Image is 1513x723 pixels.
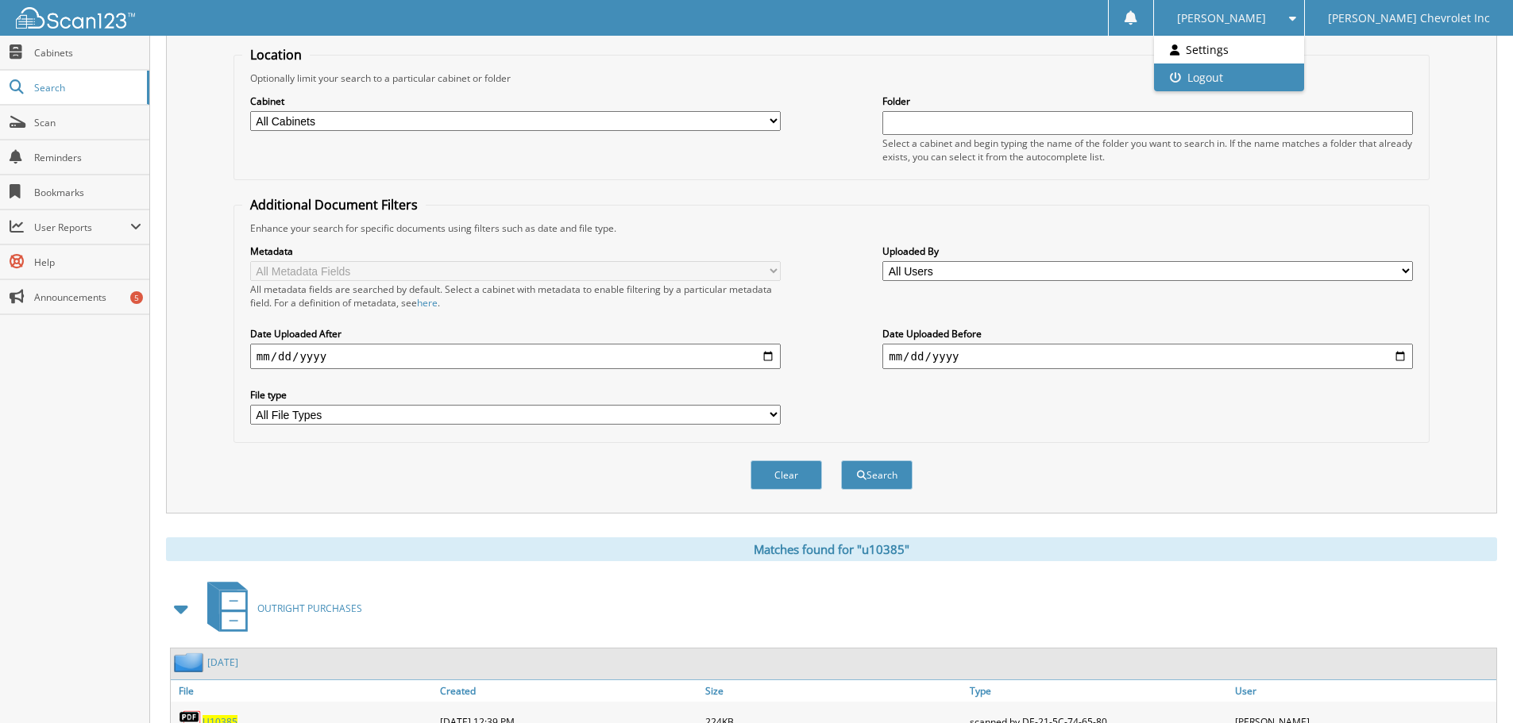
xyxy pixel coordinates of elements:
label: Date Uploaded Before [882,327,1413,340]
label: Uploaded By [882,244,1413,258]
input: end [882,344,1413,369]
a: Size [701,680,967,702]
button: Clear [751,460,822,490]
span: Cabinets [34,46,141,60]
a: [DATE] [207,656,238,669]
span: OUTRIGHT PURCHASES [257,602,362,615]
iframe: Chat Widget [1434,647,1513,723]
img: scan123-logo-white.svg [16,7,135,29]
a: OUTRIGHT PURCHASES [198,577,362,640]
div: Optionally limit your search to a particular cabinet or folder [242,71,1421,85]
span: Reminders [34,151,141,164]
legend: Location [242,46,310,63]
div: All metadata fields are searched by default. Select a cabinet with metadata to enable filtering b... [250,283,781,310]
a: User [1231,680,1496,702]
div: Matches found for "u10385" [166,537,1497,561]
input: start [250,344,781,369]
a: Logout [1154,63,1304,91]
div: Enhance your search for specific documents using filters such as date and file type. [242,221,1421,235]
button: Search [841,460,913,490]
span: Announcements [34,290,141,304]
div: Select a cabinet and begin typing the name of the folder you want to search in. If the name match... [882,137,1413,163]
label: Date Uploaded After [250,327,781,340]
label: Folder [882,94,1413,108]
span: [PERSON_NAME] [1177,13,1266,23]
span: User Reports [34,221,130,234]
span: Help [34,256,141,269]
span: [PERSON_NAME] Chevrolet Inc [1328,13,1490,23]
a: Created [436,680,701,702]
div: 5 [130,291,143,304]
a: Settings [1154,36,1304,63]
a: here [417,296,438,310]
label: Metadata [250,244,781,258]
img: folder2.png [174,652,207,672]
label: File type [250,388,781,402]
label: Cabinet [250,94,781,108]
span: Search [34,81,139,94]
a: File [171,680,436,702]
span: Bookmarks [34,186,141,199]
legend: Additional Document Filters [242,196,426,213]
span: Scan [34,116,141,129]
a: Type [966,680,1231,702]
